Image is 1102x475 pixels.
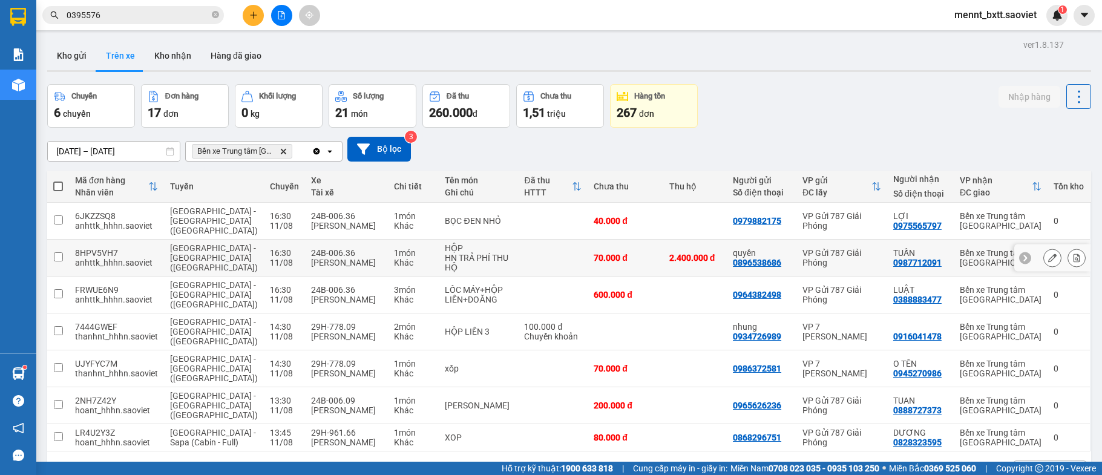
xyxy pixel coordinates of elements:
div: ver 1.8.137 [1023,38,1064,51]
div: 11/08 [270,221,299,231]
div: BỌC ĐEN NHỎ [445,216,512,226]
div: 11/08 [270,258,299,267]
div: 24B-006.36 [311,248,381,258]
div: 0 [1054,364,1084,373]
div: Bến xe Trung tâm [GEOGRAPHIC_DATA] [960,248,1041,267]
div: 7444GWEF [75,322,158,332]
span: Hỗ trợ kỹ thuật: [502,462,613,475]
div: Tài xế [311,188,381,197]
span: [GEOGRAPHIC_DATA] - [GEOGRAPHIC_DATA] ([GEOGRAPHIC_DATA]) [170,206,258,235]
div: Chuyến [270,182,299,191]
div: nhung [733,322,790,332]
div: Số điện thoại [893,189,948,198]
input: Tìm tên, số ĐT hoặc mã đơn [67,8,209,22]
div: Khác [394,295,433,304]
div: Khác [394,369,433,378]
span: 6 [54,105,61,120]
img: warehouse-icon [12,79,25,91]
div: 100.000 đ [524,322,582,332]
svg: open [325,146,335,156]
div: 14:30 [270,359,299,369]
span: [GEOGRAPHIC_DATA] - [GEOGRAPHIC_DATA] ([GEOGRAPHIC_DATA]) [170,243,258,272]
div: 29H-778.09 [311,322,381,332]
button: Hàng tồn267đơn [610,84,698,128]
div: DƯƠNG [893,428,948,437]
div: Chưa thu [594,182,657,191]
button: file-add [271,5,292,26]
span: 21 [335,105,349,120]
div: 0964382498 [733,290,781,300]
div: [PERSON_NAME] [311,437,381,447]
div: anhttk_hhhn.saoviet [75,295,158,304]
div: Khối lượng [259,92,296,100]
div: Bến xe Trung tâm [GEOGRAPHIC_DATA] [960,428,1041,447]
span: | [985,462,987,475]
div: 0888727373 [893,405,942,415]
button: aim [299,5,320,26]
svg: Delete [280,148,287,155]
div: Bến xe Trung tâm [GEOGRAPHIC_DATA] [960,211,1041,231]
div: O TÊN [893,359,948,369]
div: VP Gửi 787 Giải Phóng [802,211,881,231]
button: Chuyến6chuyến [47,84,135,128]
div: Khác [394,221,433,231]
span: message [13,450,24,461]
div: 0975565797 [893,221,942,231]
sup: 1 [1058,5,1067,14]
strong: 0369 525 060 [924,464,976,473]
div: Bến xe Trung tâm [GEOGRAPHIC_DATA] [960,359,1041,378]
div: 70.000 đ [594,253,657,263]
div: HTTT [524,188,572,197]
div: XOP [445,433,512,442]
span: [GEOGRAPHIC_DATA] - [GEOGRAPHIC_DATA] ([GEOGRAPHIC_DATA]) [170,280,258,309]
div: Mã đơn hàng [75,175,148,185]
input: Select a date range. [48,142,180,161]
div: 6JKZZSQ8 [75,211,158,221]
div: 11/08 [270,332,299,341]
div: LỢI [893,211,948,221]
span: Miền Bắc [889,462,976,475]
button: Đã thu260.000đ [422,84,510,128]
div: Khác [394,405,433,415]
span: search [50,11,59,19]
div: 0 [1054,327,1084,336]
span: mennt_bxtt.saoviet [945,7,1046,22]
span: triệu [547,109,566,119]
div: 11/08 [270,405,299,415]
div: VP Gửi 787 Giải Phóng [802,248,881,267]
span: Cung cấp máy in - giấy in: [633,462,727,475]
div: Bến xe Trung tâm [GEOGRAPHIC_DATA] [960,396,1041,415]
div: 600.000 đ [594,290,657,300]
div: VP gửi [802,175,871,185]
div: 14:30 [270,322,299,332]
span: aim [305,11,313,19]
div: Số lượng [353,92,384,100]
div: ĐC giao [960,188,1032,197]
div: Sửa đơn hàng [1043,249,1061,267]
div: 0 [1054,216,1084,226]
div: 0986372581 [733,364,781,373]
div: 0 [1054,401,1084,410]
span: món [351,109,368,119]
button: plus [243,5,264,26]
div: FRWUE6N9 [75,285,158,295]
div: Hàng tồn [634,92,665,100]
div: VP Gửi 787 Giải Phóng [802,396,881,415]
div: Thu hộ [669,182,721,191]
button: caret-down [1074,5,1095,26]
div: 0896538686 [733,258,781,267]
div: Người nhận [893,174,948,184]
sup: 1 [23,365,27,369]
div: HỘP LIỀN 3 [445,327,512,336]
img: warehouse-icon [12,367,25,380]
button: Trên xe [96,41,145,70]
div: Khác [394,332,433,341]
span: notification [13,422,24,434]
div: 1 món [394,428,433,437]
span: đ [473,109,477,119]
div: THANH DAI [445,401,512,410]
div: Người gửi [733,175,790,185]
span: đơn [639,109,654,119]
div: 70.000 đ [594,364,657,373]
div: TUẤN [893,248,948,258]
